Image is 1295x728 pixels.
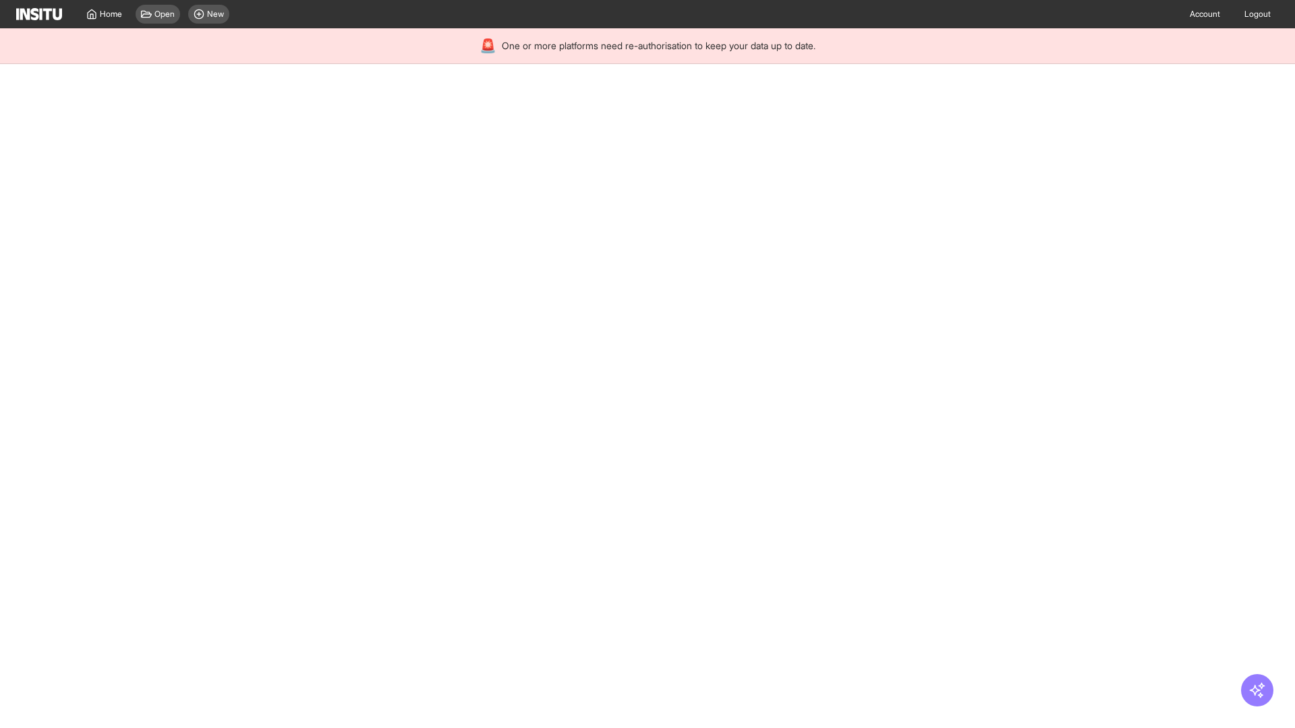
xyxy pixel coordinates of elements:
[502,39,815,53] span: One or more platforms need re-authorisation to keep your data up to date.
[16,8,62,20] img: Logo
[154,9,175,20] span: Open
[100,9,122,20] span: Home
[207,9,224,20] span: New
[480,36,496,55] div: 🚨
